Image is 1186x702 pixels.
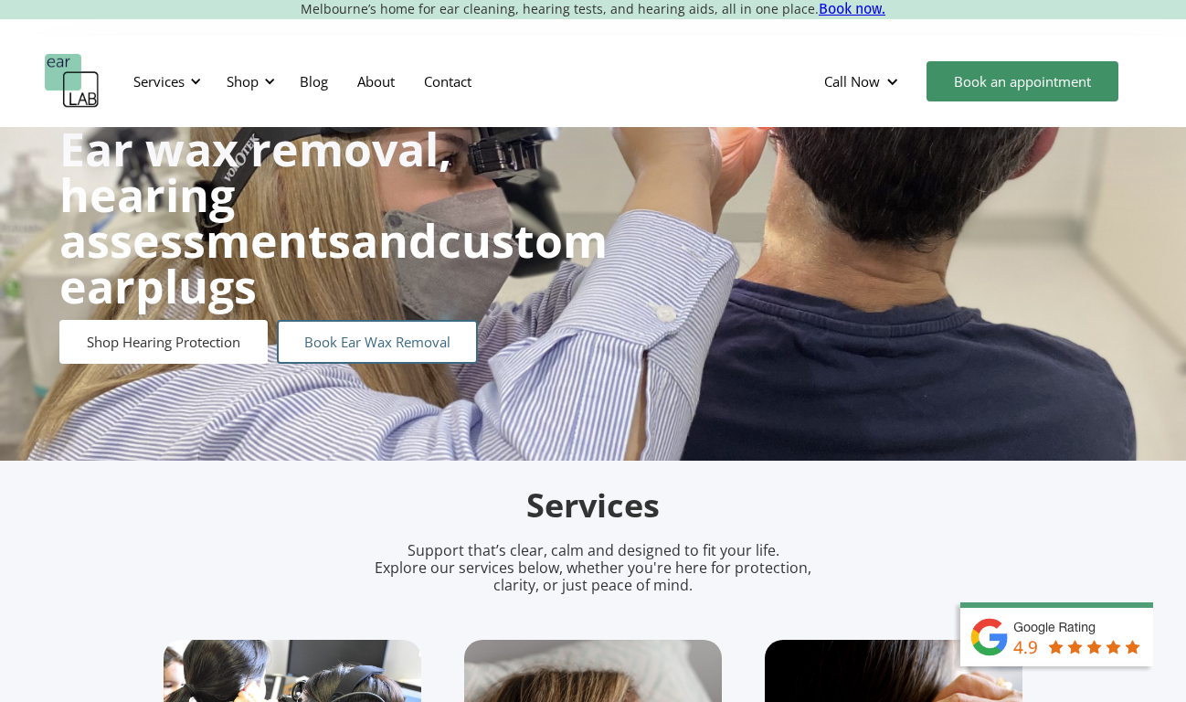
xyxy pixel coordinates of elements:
div: Services [133,72,185,90]
a: About [343,55,409,108]
a: home [45,54,100,109]
h1: and [59,126,608,309]
a: Contact [409,55,486,108]
h2: Services [164,484,1022,527]
a: Book Ear Wax Removal [277,320,478,364]
a: Shop Hearing Protection [59,320,268,364]
a: Blog [285,55,343,108]
div: Call Now [824,72,880,90]
strong: Ear wax removal, hearing assessments [59,118,451,271]
div: Shop [216,54,281,109]
strong: custom earplugs [59,209,608,317]
a: Book an appointment [927,61,1118,101]
div: Services [122,54,206,109]
div: Shop [227,72,259,90]
div: Call Now [810,54,917,109]
p: Support that’s clear, calm and designed to fit your life. Explore our services below, whether you... [351,542,835,595]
